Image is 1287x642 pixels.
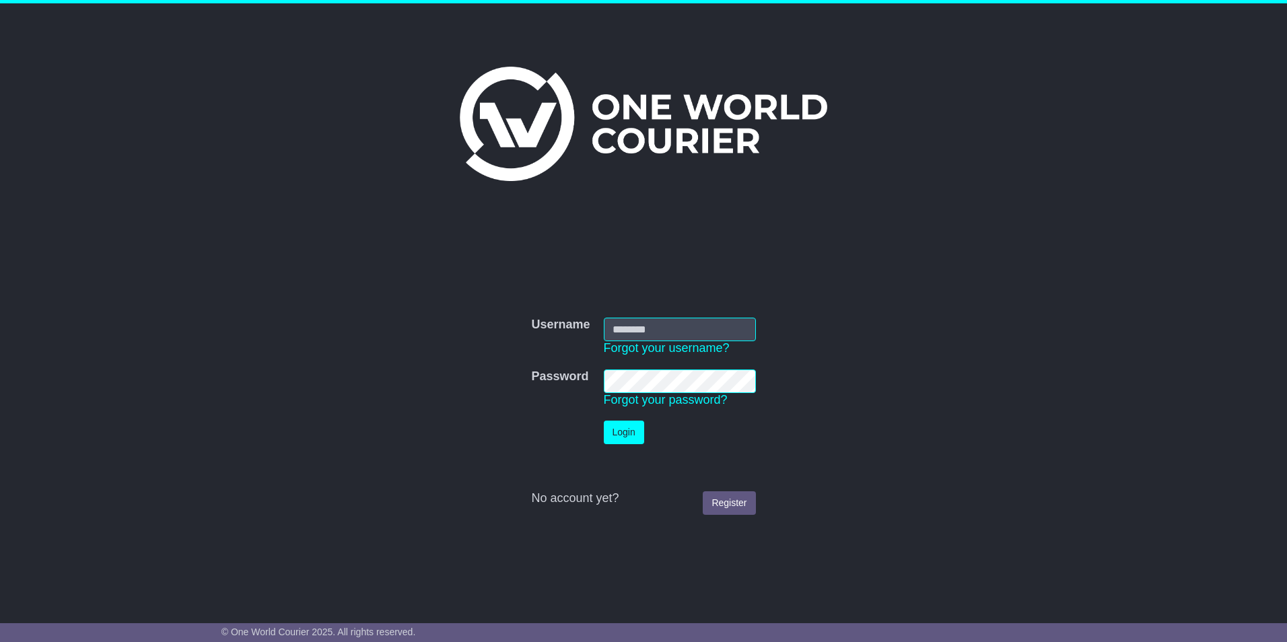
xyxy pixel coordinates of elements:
img: One World [460,67,827,181]
a: Forgot your username? [604,341,730,355]
a: Forgot your password? [604,393,728,406]
div: No account yet? [531,491,755,506]
button: Login [604,421,644,444]
a: Register [703,491,755,515]
label: Username [531,318,590,332]
label: Password [531,369,588,384]
span: © One World Courier 2025. All rights reserved. [221,627,416,637]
